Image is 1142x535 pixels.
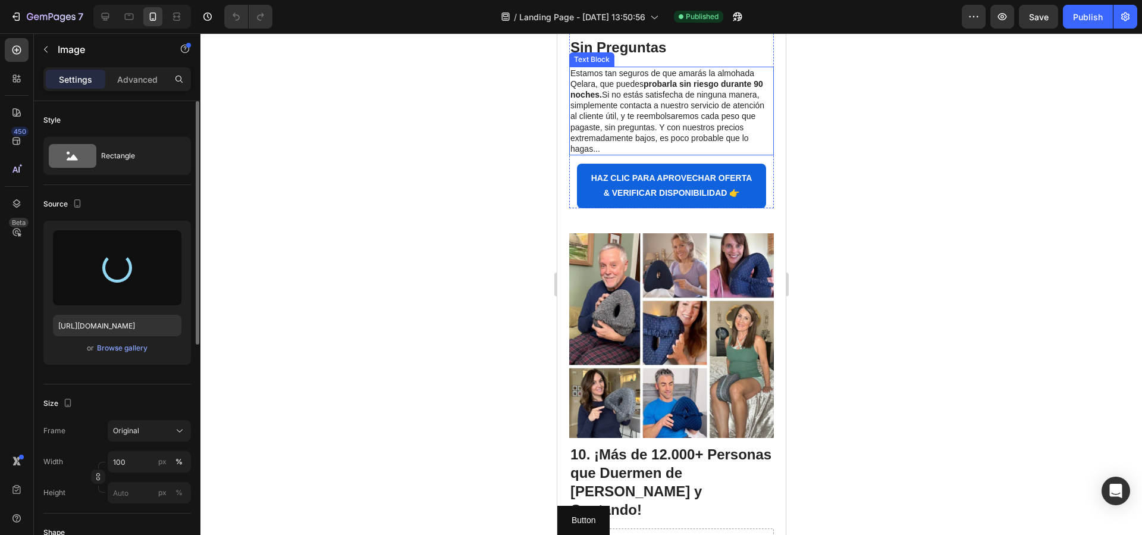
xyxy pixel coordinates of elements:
[1029,12,1049,22] span: Save
[58,42,159,57] p: Image
[43,456,63,467] label: Width
[97,343,148,353] div: Browse gallery
[11,127,29,136] div: 450
[1063,5,1113,29] button: Publish
[519,11,645,23] span: Landing Page - [DATE] 13:50:56
[514,11,517,23] span: /
[43,396,75,412] div: Size
[59,73,92,86] p: Settings
[108,420,191,442] button: Original
[43,115,61,126] div: Style
[155,455,170,469] button: %
[53,315,181,336] input: https://example.com/image.jpg
[43,426,65,436] label: Frame
[557,33,786,535] iframe: Design area
[1019,5,1058,29] button: Save
[117,73,158,86] p: Advanced
[172,486,186,500] button: px
[5,5,89,29] button: 7
[175,487,183,498] div: %
[43,196,84,212] div: Source
[101,142,174,170] div: Rectangle
[108,451,191,473] input: px%
[158,456,167,467] div: px
[172,455,186,469] button: px
[96,342,148,354] button: Browse gallery
[686,11,719,22] span: Published
[9,218,29,227] div: Beta
[175,456,183,467] div: %
[78,10,83,24] p: 7
[87,341,94,355] span: or
[224,5,272,29] div: Undo/Redo
[108,482,191,503] input: px%
[43,487,65,498] label: Height
[1102,477,1130,505] div: Open Intercom Messenger
[113,426,139,436] span: Original
[1073,11,1103,23] div: Publish
[158,487,167,498] div: px
[155,486,170,500] button: %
